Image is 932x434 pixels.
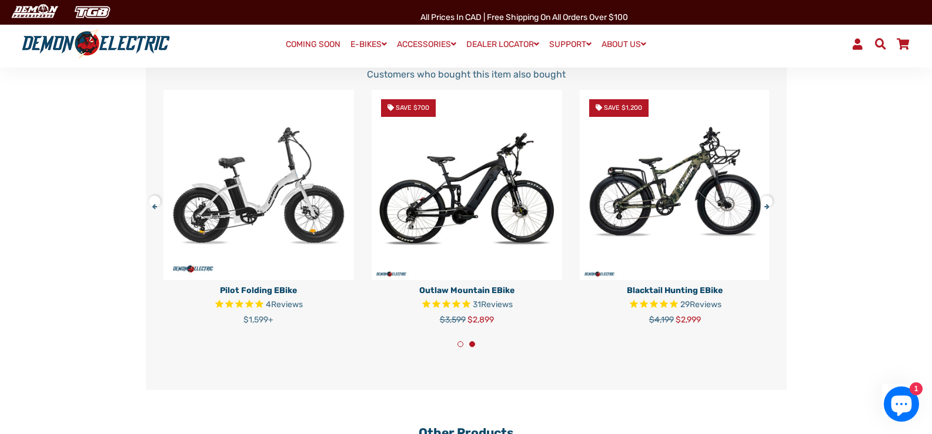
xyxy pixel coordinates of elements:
[676,315,701,325] span: $2,999
[690,300,721,309] span: Reviews
[18,29,174,59] img: Demon Electric logo
[163,280,354,326] a: Pilot Folding eBike Rated 5.0 out of 5 stars 4 reviews $1,599+
[163,298,354,312] span: Rated 5.0 out of 5 stars 4 reviews
[420,12,628,22] span: All Prices in CAD | Free shipping on all orders over $100
[580,90,770,280] img: Blacktail Hunting eBike - Demon Electric
[396,104,429,112] span: Save $700
[271,300,303,309] span: Reviews
[372,298,562,312] span: Rated 4.8 out of 5 stars 31 reviews
[393,36,460,53] a: ACCESSORIES
[163,68,769,82] p: Customers who bought this item also bought
[372,280,562,326] a: Outlaw Mountain eBike Rated 4.8 out of 5 stars 31 reviews $3,599 $2,899
[469,341,475,347] button: 2 of 2
[604,104,642,112] span: Save $1,200
[163,90,354,280] img: Pilot Folding eBike - Demon Electric
[457,341,463,347] button: 1 of 2
[346,36,391,53] a: E-BIKES
[372,90,562,280] a: Outlaw Mountain eBike - Demon Electric Save $700
[649,315,674,325] span: $4,199
[481,300,513,309] span: Reviews
[68,2,116,22] img: TGB Canada
[473,300,513,309] span: 31 reviews
[880,386,923,425] inbox-online-store-chat: Shopify online store chat
[243,315,273,325] span: $1,599+
[6,2,62,22] img: Demon Electric
[372,284,562,297] p: Outlaw Mountain eBike
[462,36,543,53] a: DEALER LOCATOR
[467,315,494,325] span: $2,899
[580,284,770,297] p: Blacktail Hunting eBike
[163,284,354,297] p: Pilot Folding eBike
[440,315,466,325] span: $3,599
[580,280,770,326] a: Blacktail Hunting eBike Rated 4.7 out of 5 stars 29 reviews $4,199 $2,999
[372,90,562,280] img: Outlaw Mountain eBike - Demon Electric
[282,36,345,53] a: COMING SOON
[545,36,596,53] a: SUPPORT
[597,36,650,53] a: ABOUT US
[580,298,770,312] span: Rated 4.7 out of 5 stars 29 reviews
[266,300,303,309] span: 4 reviews
[580,90,770,280] a: Blacktail Hunting eBike - Demon Electric Save $1,200
[680,300,721,309] span: 29 reviews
